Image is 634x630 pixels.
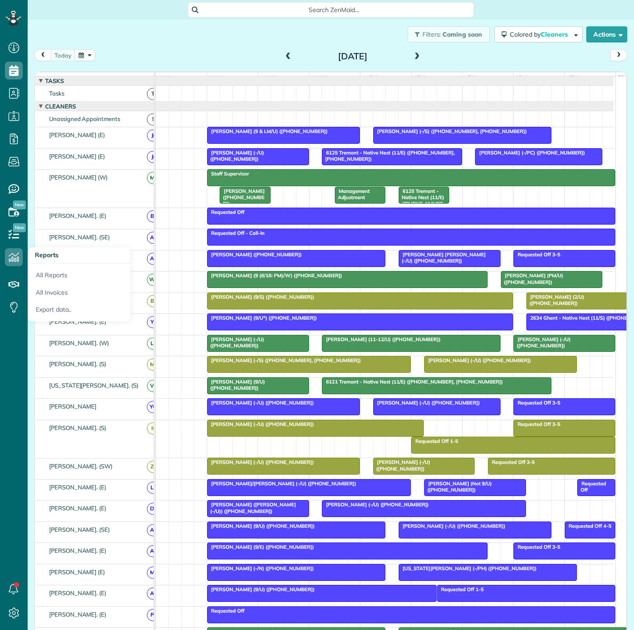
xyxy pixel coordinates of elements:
span: [PERSON_NAME] (9 (8/18: PM)/W) ([PHONE_NUMBER]) [207,272,342,279]
a: All Invoices [28,284,130,301]
span: Y( [147,316,159,328]
button: Actions [586,26,627,42]
span: Requested Off 3-5 [513,421,561,427]
span: 6125 Tremont - Native Nest (11/E) ([PHONE_NUMBER], [PHONE_NUMBER]) [398,188,445,226]
span: 6121 Tremont - Native Nest (11/E) ([PHONE_NUMBER], [PHONE_NUMBER]) [321,379,503,385]
span: [PERSON_NAME] (Not 9/U) ([PHONE_NUMBER]) [424,480,492,493]
span: [PERSON_NAME]. (E) [47,505,108,512]
span: L( [147,338,159,350]
span: ! [147,113,159,125]
span: D( [147,503,159,515]
span: [PERSON_NAME] ([PHONE_NUMBER]) [207,251,302,258]
span: W( [147,274,159,286]
span: [PERSON_NAME] (W) [47,174,109,181]
span: [PERSON_NAME] ([PERSON_NAME] (-/U)) ([PHONE_NUMBER]) [207,501,296,514]
span: Management Adjustment [334,188,370,200]
span: Requested Off 1-5 [437,586,484,592]
span: [PERSON_NAME] (9 & LM/U) ([PHONE_NUMBER]) [207,128,328,134]
span: [US_STATE][PERSON_NAME] (-/PH) ([PHONE_NUMBER]) [398,565,537,572]
span: [PERSON_NAME]. (E) [47,484,108,491]
span: [PERSON_NAME] (9/E) ([PHONE_NUMBER]) [207,544,314,550]
span: Requested Off 1-5 [411,438,459,444]
span: Cleaners [43,103,78,110]
button: Colored byCleaners [494,26,583,42]
span: New [13,200,26,209]
span: [PERSON_NAME]. (S) [47,360,108,367]
span: [PERSON_NAME] (-/PC) ([PHONE_NUMBER]) [475,150,585,156]
span: 11am [309,74,330,81]
span: Requested Off [577,480,606,493]
span: L( [147,482,159,494]
span: 9am [207,74,224,81]
span: [PERSON_NAME] (9/U) ([PHONE_NUMBER]) [207,379,265,391]
span: New [13,223,26,232]
span: 3pm [513,74,529,81]
a: All Reports [28,263,130,284]
span: 4pm [565,74,580,81]
span: Z( [147,461,159,473]
span: [PERSON_NAME] (-/U) ([PHONE_NUMBER]) [207,400,314,406]
span: J( [147,129,159,142]
span: [PERSON_NAME] (E) [47,568,107,576]
span: M( [147,359,159,371]
span: [PERSON_NAME] (-/U) ([PHONE_NUMBER]) [398,523,506,529]
span: M( [147,172,159,184]
span: Requested Off 3-5 [513,544,561,550]
span: [PERSON_NAME] (9/U) ([PHONE_NUMBER]) [207,523,315,529]
span: Staff Supervisor [207,171,250,177]
span: Tasks [43,77,66,84]
span: A( [147,545,159,557]
span: [PERSON_NAME] (-/U) ([PHONE_NUMBER]) [207,150,264,162]
h2: [DATE] [297,51,409,61]
span: [PERSON_NAME] (-/N) ([PHONE_NUMBER]) [207,565,314,572]
span: [US_STATE][PERSON_NAME]. (S) [47,382,140,389]
span: [PERSON_NAME]. (S) [47,424,108,431]
span: [PERSON_NAME]. (E) [47,318,108,325]
span: Colored by [510,30,571,38]
span: [PERSON_NAME] (-/S) ([PHONE_NUMBER], [PHONE_NUMBER]) [373,128,527,134]
span: P( [147,609,159,621]
span: 6125 Tremont - Native Nest (11/E) ([PHONE_NUMBER], [PHONE_NUMBER]) [321,150,455,162]
span: [PERSON_NAME]. (SE) [47,234,112,241]
span: [PERSON_NAME] (-/U) ([PHONE_NUMBER]) [207,421,314,427]
span: [PERSON_NAME] (-/S) ([PHONE_NUMBER], [PHONE_NUMBER]) [207,357,361,363]
span: M( [147,567,159,579]
span: [PERSON_NAME] ([PHONE_NUMBER]) [219,188,265,207]
span: [PERSON_NAME]. (E) [47,589,108,597]
span: Requested Off - Call-In [207,230,265,236]
span: Unassigned Appointments [47,115,122,122]
span: 12pm [360,74,380,81]
span: B( [147,210,159,222]
span: V( [147,380,159,392]
button: next [610,49,627,61]
span: [PERSON_NAME] (-/U) ([PHONE_NUMBER]) [513,336,571,349]
span: A( [147,588,159,600]
span: I( [147,422,159,434]
button: prev [34,49,51,61]
span: [PERSON_NAME] (E) [47,153,107,160]
span: [PERSON_NAME]. (E) [47,547,108,554]
a: Export data.. [28,301,130,321]
span: YC [147,401,159,413]
span: Coming soon [442,30,483,38]
span: 1pm [412,74,427,81]
button: today [50,49,75,61]
span: Requested Off 3-5 [513,400,561,406]
span: [PERSON_NAME] (-/U) ([PHONE_NUMBER]) [321,501,429,508]
span: Requested Off [207,209,245,215]
span: [PERSON_NAME] (E) [47,131,107,138]
span: [PERSON_NAME] (-/U) ([PHONE_NUMBER]) [373,459,430,471]
span: [PERSON_NAME]. (E) [47,212,108,219]
span: [PERSON_NAME] (9/U*) ([PHONE_NUMBER]) [207,315,317,321]
span: [PERSON_NAME]. (SE) [47,526,112,533]
span: A( [147,524,159,536]
span: [PERSON_NAME] (-/U) ([PHONE_NUMBER]) [207,459,314,465]
span: 2pm [463,74,478,81]
span: A( [147,232,159,244]
span: [PERSON_NAME] (PM/U) ([PHONE_NUMBER]) [501,272,563,285]
span: [PERSON_NAME] (9/S) ([PHONE_NUMBER]) [207,294,315,300]
span: [PERSON_NAME]/[PERSON_NAME] (-/U) ([PHONE_NUMBER]) [207,480,357,487]
span: [PERSON_NAME] (-/U) ([PHONE_NUMBER]) [373,400,480,406]
span: 5pm [616,74,631,81]
span: [PERSON_NAME] (-/U) ([PHONE_NUMBER]) [207,336,264,349]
